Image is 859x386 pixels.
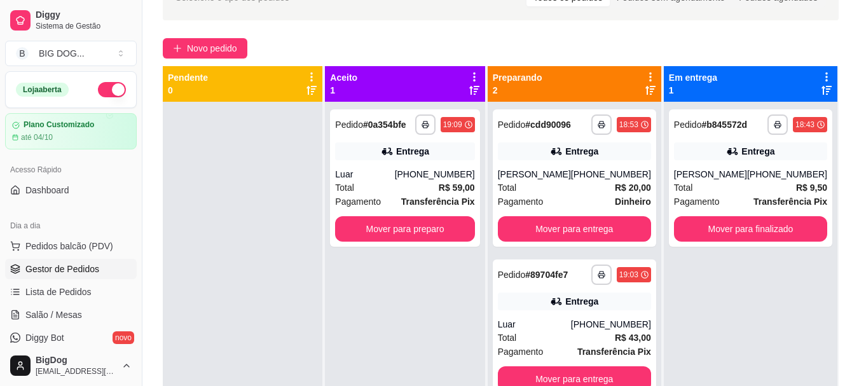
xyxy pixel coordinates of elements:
[619,270,638,280] div: 19:03
[615,183,651,193] strong: R$ 20,00
[163,38,247,59] button: Novo pedido
[5,41,137,66] button: Select a team
[615,196,651,207] strong: Dinheiro
[493,84,542,97] p: 2
[5,236,137,256] button: Pedidos balcão (PDV)
[335,195,381,209] span: Pagamento
[498,345,544,359] span: Pagamento
[25,286,92,298] span: Lista de Pedidos
[5,305,137,325] a: Salão / Mesas
[168,84,208,97] p: 0
[669,84,717,97] p: 1
[25,308,82,321] span: Salão / Mesas
[674,168,747,181] div: [PERSON_NAME]
[498,331,517,345] span: Total
[565,295,598,308] div: Entrega
[36,366,116,376] span: [EMAIL_ADDRESS][DOMAIN_NAME]
[330,84,357,97] p: 1
[674,216,827,242] button: Mover para finalizado
[335,216,474,242] button: Mover para preparo
[25,240,113,252] span: Pedidos balcão (PDV)
[443,120,462,130] div: 19:09
[335,181,354,195] span: Total
[741,145,774,158] div: Entrega
[16,83,69,97] div: Loja aberta
[16,47,29,60] span: B
[36,10,132,21] span: Diggy
[674,181,693,195] span: Total
[439,183,475,193] strong: R$ 59,00
[498,168,571,181] div: [PERSON_NAME]
[498,216,651,242] button: Mover para entrega
[525,120,571,130] strong: # cdd90096
[571,318,651,331] div: [PHONE_NUMBER]
[401,196,475,207] strong: Transferência Pix
[747,168,827,181] div: [PHONE_NUMBER]
[5,5,137,36] a: DiggySistema de Gestão
[571,168,651,181] div: [PHONE_NUMBER]
[5,350,137,381] button: BigDog[EMAIL_ADDRESS][DOMAIN_NAME]
[498,120,526,130] span: Pedido
[187,41,237,55] span: Novo pedido
[619,120,638,130] div: 18:53
[5,180,137,200] a: Dashboard
[669,71,717,84] p: Em entrega
[796,183,827,193] strong: R$ 9,50
[498,270,526,280] span: Pedido
[5,160,137,180] div: Acesso Rápido
[25,263,99,275] span: Gestor de Pedidos
[795,120,814,130] div: 18:43
[5,282,137,302] a: Lista de Pedidos
[674,120,702,130] span: Pedido
[168,71,208,84] p: Pendente
[36,355,116,366] span: BigDog
[363,120,406,130] strong: # 0a354bfe
[25,331,64,344] span: Diggy Bot
[493,71,542,84] p: Preparando
[753,196,827,207] strong: Transferência Pix
[396,145,429,158] div: Entrega
[24,120,94,130] article: Plano Customizado
[39,47,85,60] div: BIG DOG ...
[335,120,363,130] span: Pedido
[615,333,651,343] strong: R$ 43,00
[395,168,475,181] div: [PHONE_NUMBER]
[5,113,137,149] a: Plano Customizadoaté 04/10
[674,195,720,209] span: Pagamento
[21,132,53,142] article: até 04/10
[335,168,394,181] div: Luar
[36,21,132,31] span: Sistema de Gestão
[498,181,517,195] span: Total
[498,318,571,331] div: Luar
[5,327,137,348] a: Diggy Botnovo
[5,216,137,236] div: Dia a dia
[565,145,598,158] div: Entrega
[577,347,651,357] strong: Transferência Pix
[5,259,137,279] a: Gestor de Pedidos
[525,270,568,280] strong: # 89704fe7
[330,71,357,84] p: Aceito
[173,44,182,53] span: plus
[25,184,69,196] span: Dashboard
[498,195,544,209] span: Pagamento
[701,120,747,130] strong: # b845572d
[98,82,126,97] button: Alterar Status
